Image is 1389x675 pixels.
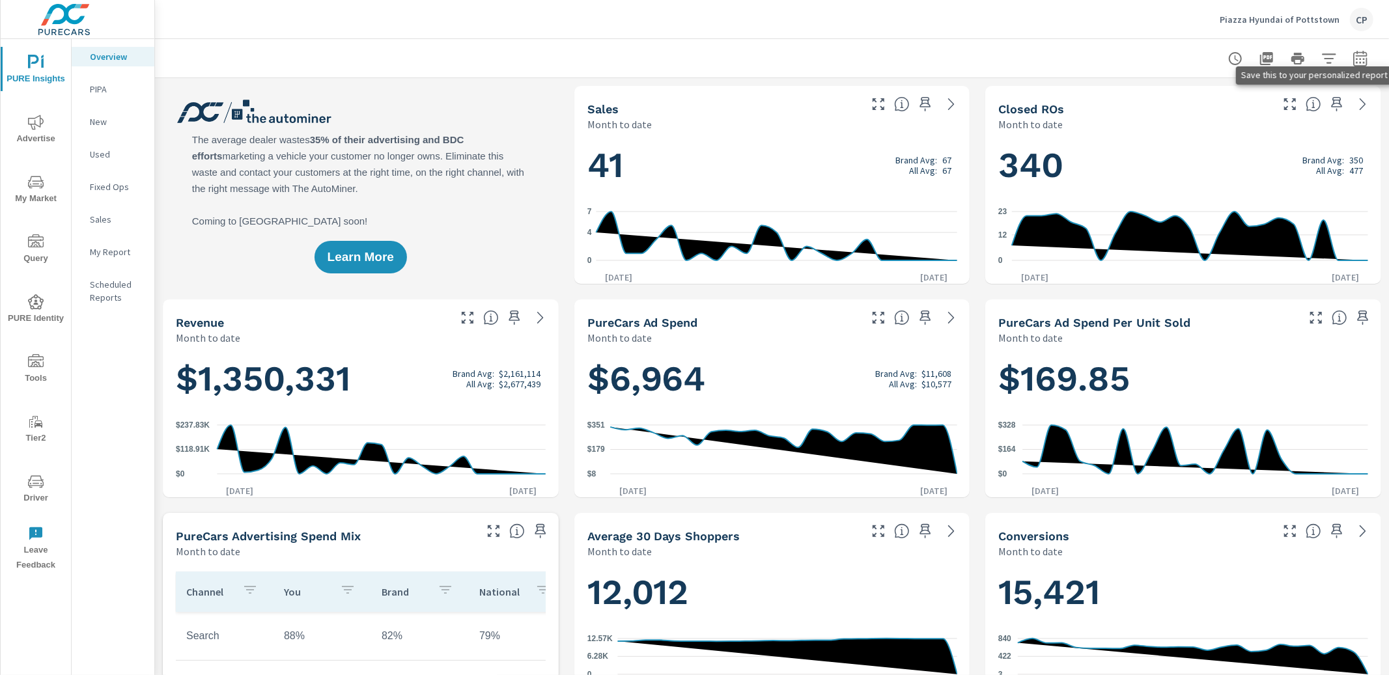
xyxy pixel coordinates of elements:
[1220,14,1340,25] p: Piazza Hyundai of Pottstown
[998,469,1007,478] text: $0
[596,271,641,284] p: [DATE]
[90,115,144,128] p: New
[1323,484,1368,497] p: [DATE]
[587,117,652,132] p: Month to date
[479,585,525,598] p: National
[72,79,154,99] div: PIPA
[1353,307,1373,328] span: Save this to your personalized report
[90,148,144,161] p: Used
[587,143,957,187] h1: 41
[875,368,917,379] p: Brand Avg:
[530,307,551,328] a: See more details in report
[176,469,185,478] text: $0
[921,379,951,389] p: $10,577
[915,521,936,542] span: Save this to your personalized report
[998,256,1003,265] text: 0
[941,521,962,542] a: See more details in report
[868,521,889,542] button: Make Fullscreen
[5,354,67,386] span: Tools
[868,307,889,328] button: Make Fullscreen
[5,474,67,506] span: Driver
[911,271,957,284] p: [DATE]
[1316,165,1344,176] p: All Avg:
[889,379,917,389] p: All Avg:
[72,242,154,262] div: My Report
[1316,46,1342,72] button: Apply Filters
[587,469,596,478] text: $8
[587,529,740,543] h5: Average 30 Days Shoppers
[5,115,67,146] span: Advertise
[998,117,1063,132] p: Month to date
[90,278,144,304] p: Scheduled Reports
[587,316,698,329] h5: PureCars Ad Spend
[500,484,546,497] p: [DATE]
[915,307,936,328] span: Save this to your personalized report
[587,570,957,614] h1: 12,012
[894,310,910,325] span: Total cost of media for all PureCars channels for the selected dealership group over the selected...
[1023,484,1069,497] p: [DATE]
[176,420,210,430] text: $237.83K
[1012,271,1058,284] p: [DATE]
[483,310,499,325] span: Total sales revenue over the selected date range. [Source: This data is sourced from the dealer’s...
[176,544,240,559] p: Month to date
[1326,521,1347,542] span: Save this to your personalized report
[176,529,361,543] h5: PureCars Advertising Spend Mix
[998,357,1368,401] h1: $169.85
[186,585,232,598] p: Channel
[1323,271,1368,284] p: [DATE]
[5,174,67,206] span: My Market
[942,155,951,165] p: 67
[587,256,592,265] text: 0
[469,620,567,652] td: 79%
[587,634,613,643] text: 12.57K
[998,207,1007,216] text: 23
[72,177,154,197] div: Fixed Ops
[504,307,525,328] span: Save this to your personalized report
[998,102,1064,116] h5: Closed ROs
[1353,521,1373,542] a: See more details in report
[942,165,951,176] p: 67
[1302,155,1344,165] p: Brand Avg:
[217,484,262,497] p: [DATE]
[587,652,608,661] text: 6.28K
[894,523,910,539] span: A rolling 30 day total of daily Shoppers on the dealership website, averaged over the selected da...
[1332,310,1347,325] span: Average cost of advertising per each vehicle sold at the dealer over the selected date range. The...
[483,521,504,542] button: Make Fullscreen
[5,234,67,266] span: Query
[921,368,951,379] p: $11,608
[587,330,652,346] p: Month to date
[998,570,1368,614] h1: 15,421
[1349,165,1363,176] p: 477
[5,294,67,326] span: PURE Identity
[371,620,469,652] td: 82%
[499,368,540,379] p: $2,161,114
[587,357,957,401] h1: $6,964
[587,228,592,237] text: 4
[911,484,957,497] p: [DATE]
[895,155,937,165] p: Brand Avg:
[587,102,619,116] h5: Sales
[509,523,525,539] span: This table looks at how you compare to the amount of budget you spend per channel as opposed to y...
[894,96,910,112] span: Number of vehicles sold by the dealership over the selected date range. [Source: This data is sou...
[909,165,937,176] p: All Avg:
[998,316,1190,329] h5: PureCars Ad Spend Per Unit Sold
[587,544,652,559] p: Month to date
[941,307,962,328] a: See more details in report
[5,526,67,573] span: Leave Feedback
[998,143,1368,187] h1: 340
[998,420,1016,430] text: $328
[1306,523,1321,539] span: The number of dealer-specified goals completed by a visitor. [Source: This data is provided by th...
[998,230,1007,240] text: 12
[587,207,592,216] text: 7
[176,620,274,652] td: Search
[90,50,144,63] p: Overview
[72,145,154,164] div: Used
[998,544,1063,559] p: Month to date
[72,47,154,66] div: Overview
[176,316,224,329] h5: Revenue
[998,529,1069,543] h5: Conversions
[587,420,605,430] text: $351
[90,83,144,96] p: PIPA
[868,94,889,115] button: Make Fullscreen
[176,445,210,454] text: $118.91K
